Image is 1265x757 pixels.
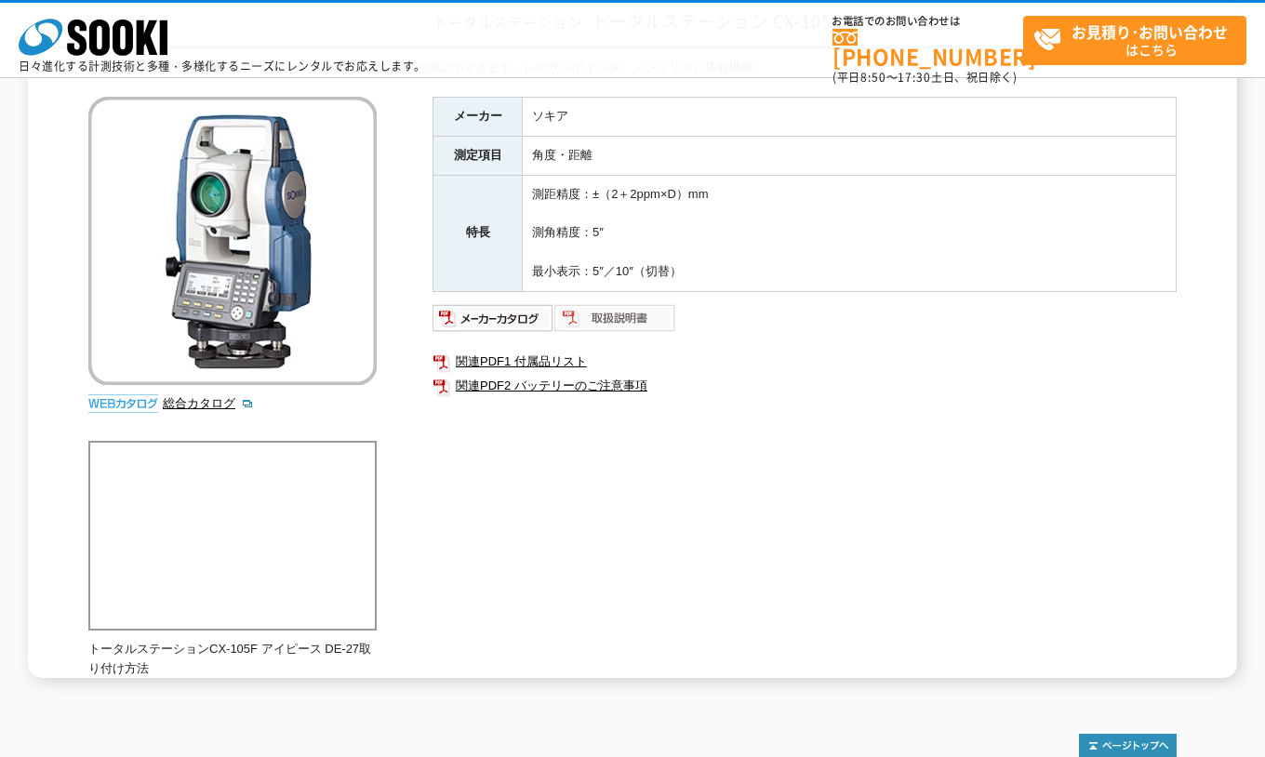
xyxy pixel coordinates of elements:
a: 取扱説明書 [554,315,676,329]
a: 総合カタログ [163,396,254,410]
a: 関連PDF1 付属品リスト [433,350,1177,374]
a: 関連PDF2 バッテリーのご注意事項 [433,374,1177,398]
p: 日々進化する計測技術と多種・多様化するニーズにレンタルでお応えします。 [19,60,426,72]
td: 角度・距離 [523,136,1177,175]
th: メーカー [433,98,523,137]
span: 17:30 [898,69,931,86]
img: トータルステーション CX-105F [88,97,377,385]
th: 測定項目 [433,136,523,175]
img: メーカーカタログ [433,303,554,333]
th: 特長 [433,175,523,291]
p: トータルステーションCX-105F アイピース DE-27取り付け方法 [88,640,377,679]
span: 8:50 [860,69,886,86]
img: webカタログ [88,394,158,413]
a: お見積り･お問い合わせはこちら [1023,16,1246,65]
td: ソキア [523,98,1177,137]
img: 取扱説明書 [554,303,676,333]
a: メーカーカタログ [433,315,554,329]
span: はこちら [1033,17,1245,63]
td: 測距精度：±（2＋2ppm×D）mm 測角精度：5″ 最小表示：5″／10″（切替） [523,175,1177,291]
a: [PHONE_NUMBER] [832,29,1023,67]
span: (平日 ～ 土日、祝日除く) [832,69,1017,86]
strong: お見積り･お問い合わせ [1072,20,1228,43]
span: お電話でのお問い合わせは [832,16,1023,27]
